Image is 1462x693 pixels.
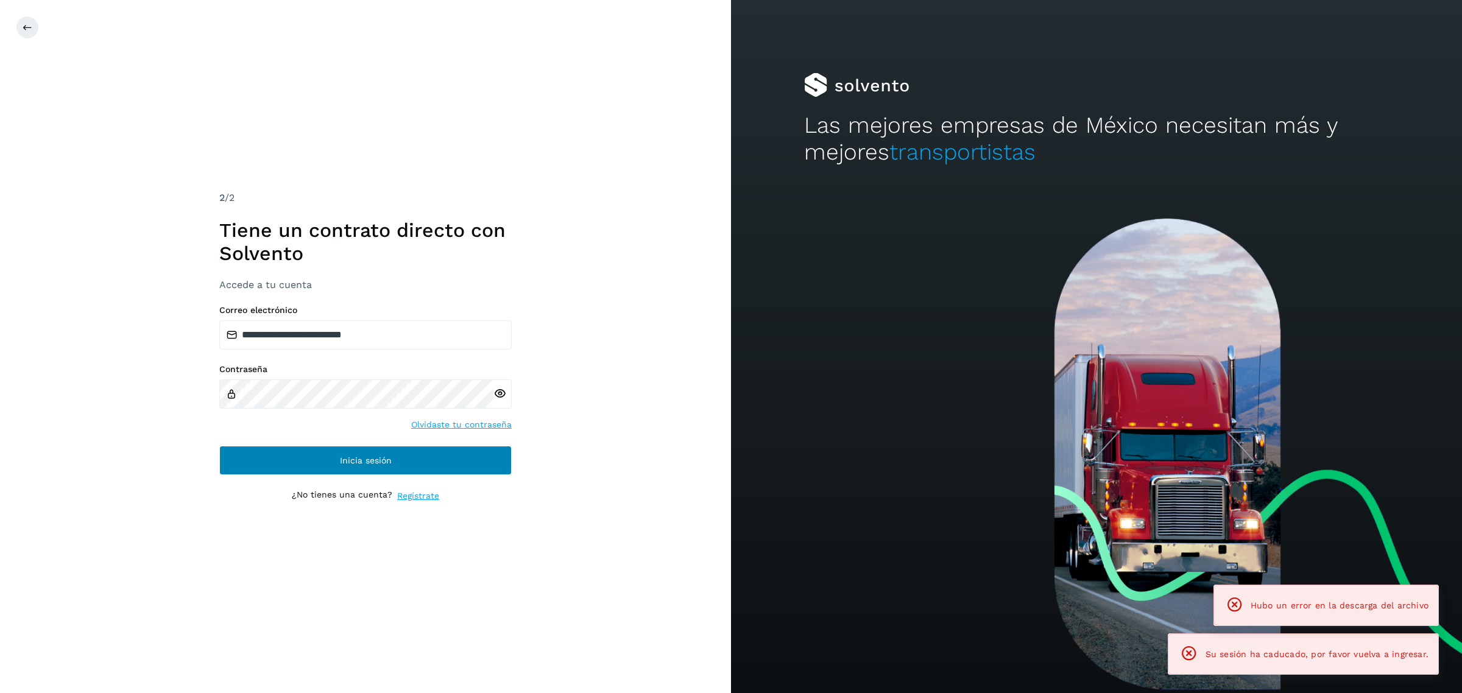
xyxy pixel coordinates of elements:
[219,191,512,205] div: /2
[804,112,1389,166] h2: Las mejores empresas de México necesitan más y mejores
[397,490,439,502] a: Regístrate
[219,364,512,375] label: Contraseña
[340,456,392,465] span: Inicia sesión
[219,192,225,203] span: 2
[1206,649,1428,659] span: Su sesión ha caducado, por favor vuelva a ingresar.
[219,219,512,266] h1: Tiene un contrato directo con Solvento
[219,446,512,475] button: Inicia sesión
[219,305,512,315] label: Correo electrónico
[889,139,1036,165] span: transportistas
[219,279,512,290] h3: Accede a tu cuenta
[411,418,512,431] a: Olvidaste tu contraseña
[1251,600,1428,610] span: Hubo un error en la descarga del archivo
[292,490,392,502] p: ¿No tienes una cuenta?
